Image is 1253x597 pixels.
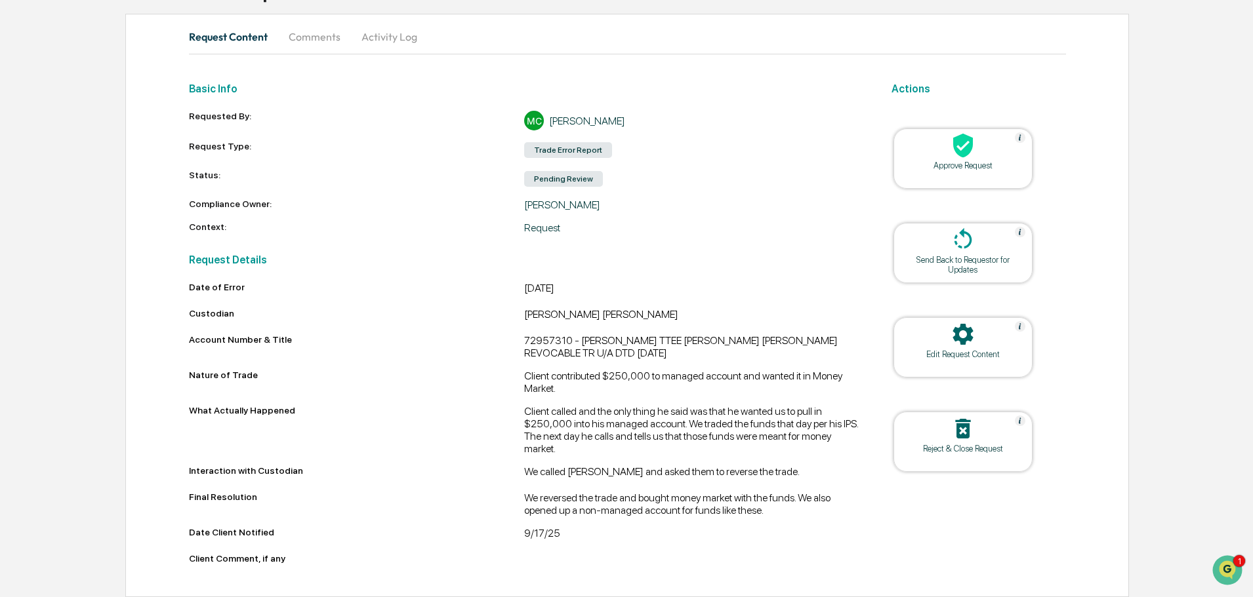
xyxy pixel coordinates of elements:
div: MC [524,111,544,130]
div: Send Back to Requestor for Updates [904,255,1022,275]
div: [PERSON_NAME] [524,199,860,211]
div: Date Client Notified [189,527,525,537]
button: Start new chat [223,104,239,120]
div: Nature of Trade [189,370,525,389]
div: Pending Review [524,171,603,187]
div: Status: [189,170,525,188]
div: [DATE] [524,282,860,298]
div: 🖐️ [13,234,24,244]
div: Past conversations [13,145,88,156]
div: Request Type: [189,141,525,159]
div: secondary tabs example [189,21,1066,52]
div: 🔎 [13,259,24,269]
span: [PERSON_NAME] [41,178,106,189]
div: Account Number & Title [189,334,525,354]
div: Final Resolution [189,491,525,511]
img: Help [1015,132,1025,143]
div: Client Comment, if any [189,553,525,564]
div: Edit Request Content [904,349,1022,359]
div: 9/17/25 [524,527,860,543]
a: 🔎Data Lookup [8,252,88,276]
div: 🗄️ [95,234,106,244]
span: • [109,178,113,189]
div: Custodian [189,308,525,318]
img: 1746055101610-c473b297-6a78-478c-a979-82029cc54cd1 [26,179,37,189]
div: Interaction with Custodian [189,465,525,476]
img: Jack Rasmussen [13,166,34,187]
div: What Actually Happened [189,405,525,450]
div: Client contributed $250,000 to managed account and wanted it in Money Market. [524,370,860,395]
div: Compliance Owner: [189,199,525,211]
div: 72957310 - [PERSON_NAME] TTEE [PERSON_NAME] [PERSON_NAME] REVOCABLE TR U/A DTD [DATE] [524,334,860,359]
span: Data Lookup [26,258,83,271]
button: Request Content [189,21,278,52]
a: 🖐️Preclearance [8,227,90,251]
div: We reversed the trade and bought money market with the funds. We also opened up a non-managed acc... [524,491,860,516]
img: Help [1015,227,1025,237]
button: See all [203,143,239,159]
div: Approve Request [904,161,1022,170]
div: Trade Error Report [524,142,612,158]
div: Date of Error [189,282,525,292]
span: Pylon [131,290,159,299]
img: Help [1015,321,1025,332]
p: How can we help? [13,28,239,48]
img: 8933085812038_c878075ebb4cc5468115_72.jpg [28,100,51,124]
span: Attestations [108,233,163,246]
span: Preclearance [26,233,85,246]
div: Requested By: [189,111,525,130]
h2: Basic Info [189,83,860,95]
button: Comments [278,21,351,52]
span: [DATE] [116,178,143,189]
div: We called [PERSON_NAME] and asked them to reverse the trade. [524,465,860,481]
div: Reject & Close Request [904,444,1022,453]
h2: Request Details [189,254,860,266]
div: Request [524,221,860,234]
button: Activity Log [351,21,428,52]
img: Help [1015,415,1025,426]
h2: Actions [892,83,1066,95]
div: Start new chat [59,100,215,113]
a: Powered byPylon [92,289,159,299]
div: Client called and the only thing he said was that he wanted us to pull in $250,000 into his manag... [524,405,860,455]
div: We're available if you need us! [59,113,180,124]
img: 1746055101610-c473b297-6a78-478c-a979-82029cc54cd1 [13,100,37,124]
div: [PERSON_NAME] [PERSON_NAME] [524,308,860,324]
a: 🗄️Attestations [90,227,168,251]
div: [PERSON_NAME] [549,115,625,127]
iframe: Open customer support [1211,554,1246,589]
div: Context: [189,221,525,234]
